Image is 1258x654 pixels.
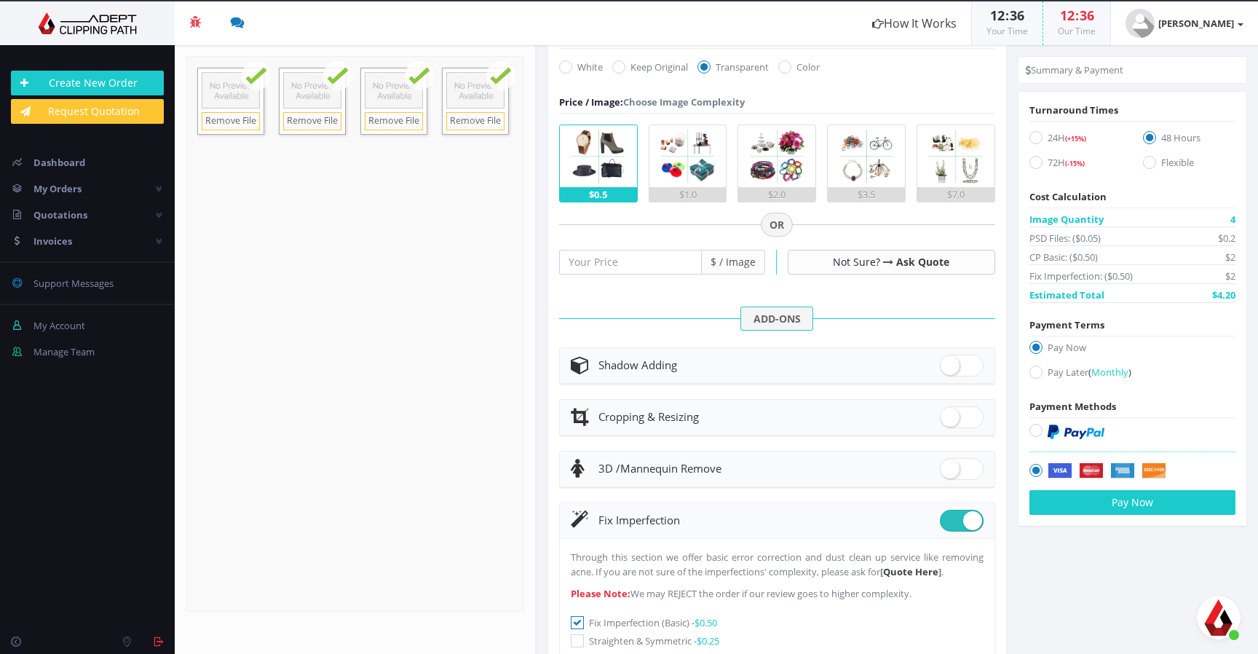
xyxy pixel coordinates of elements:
[1065,134,1086,143] span: (+15%)
[1029,400,1116,413] span: Payment Methods
[858,1,971,45] a: How It Works
[365,112,423,130] a: Remove File
[896,255,949,269] a: Ask Quote
[1225,250,1235,264] span: $2
[1029,155,1122,175] label: 72H
[746,125,808,187] img: 3.png
[33,156,85,169] span: Dashboard
[1005,7,1010,24] span: :
[559,95,623,109] span: Price / Image:
[1091,366,1128,379] span: Monthly
[695,616,717,629] span: $0.50
[33,277,114,290] span: Support Messages
[778,60,820,74] label: Color
[828,187,905,202] div: $3.5
[1126,9,1155,38] img: user_default.jpg
[1065,131,1086,144] a: (+15%)
[1065,156,1085,169] a: (-15%)
[1029,190,1107,203] span: Cost Calculation
[1111,1,1258,45] a: [PERSON_NAME]
[571,586,984,601] p: We may REJECT the order if our review goes to higher complexity.
[1029,231,1101,245] span: PSD Files: ($0.05)
[202,112,260,130] a: Remove File
[612,60,688,74] label: Keep Original
[1080,7,1094,24] span: 36
[1029,250,1098,264] span: CP Basic: ($0.50)
[833,255,880,269] span: Not Sure?
[883,565,938,578] a: Quote Here
[571,587,630,600] strong: Please Note:
[917,187,994,202] div: $7.0
[1029,340,1235,360] label: Pay Now
[33,319,85,332] span: My Account
[33,345,95,358] span: Manage Team
[1060,7,1075,24] span: 12
[559,60,603,74] label: White
[1010,7,1024,24] span: 36
[598,461,620,476] span: 3D /
[11,12,164,34] img: Adept Graphics
[1029,130,1122,150] label: 24H
[283,112,341,130] a: Remove File
[738,187,815,202] div: $2.0
[1065,159,1085,168] span: (-15%)
[1048,425,1104,439] img: PayPal
[990,7,1005,24] span: 12
[571,550,984,579] p: Through this section we offer basic error correction and dust clean up service like removing acne...
[697,634,719,647] span: $0.25
[571,634,984,648] label: Straighten & Symmetric -
[1029,103,1118,117] span: Turnaround Times
[740,307,813,331] span: ADD-ONS
[33,208,87,221] span: Quotations
[1029,288,1104,302] span: Estimated Total
[1029,212,1104,226] span: Image Quantity
[697,60,769,74] label: Transparent
[1026,63,1123,77] li: Summary & Payment
[1225,269,1235,283] span: $2
[836,125,898,187] img: 4.png
[598,409,699,424] span: Cropping & Resizing
[559,95,745,109] div: Choose Image Complexity
[33,235,72,248] span: Invoices
[880,565,941,578] strong: [ ]
[702,250,765,275] span: $ / Image
[11,71,164,95] a: Create New Order
[33,182,82,195] span: My Orders
[1212,288,1235,302] span: $4.20
[1143,130,1235,150] label: 48 Hours
[1029,490,1235,515] button: Pay Now
[568,125,630,187] img: 1.png
[598,358,677,372] span: Shadow Adding
[657,125,719,187] img: 2.png
[571,615,984,630] label: Fix Imperfection (Basic) -
[1029,365,1235,385] label: Pay Later
[1197,596,1241,639] div: Aprire la chat
[598,513,680,527] span: Fix Imperfection
[598,461,721,476] span: Mannequin Remove
[1218,231,1235,245] span: $0.2
[559,250,702,275] input: Your Price
[1029,269,1133,283] span: Fix Imperfection: ($0.50)
[1058,25,1096,37] small: Our Time
[1088,366,1131,379] a: (Monthly)
[1029,318,1104,331] span: Payment Terms
[986,25,1028,37] small: Your Time
[1143,155,1235,175] label: Flexible
[1075,7,1080,24] span: :
[761,213,793,237] span: OR
[560,187,637,202] div: $0.5
[1048,463,1166,479] img: Securely by Stripe
[1230,212,1235,226] span: 4
[1158,17,1234,30] strong: [PERSON_NAME]
[446,112,505,130] a: Remove File
[925,125,986,187] img: 5.png
[11,99,164,124] a: Request Quotation
[649,187,727,202] div: $1.0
